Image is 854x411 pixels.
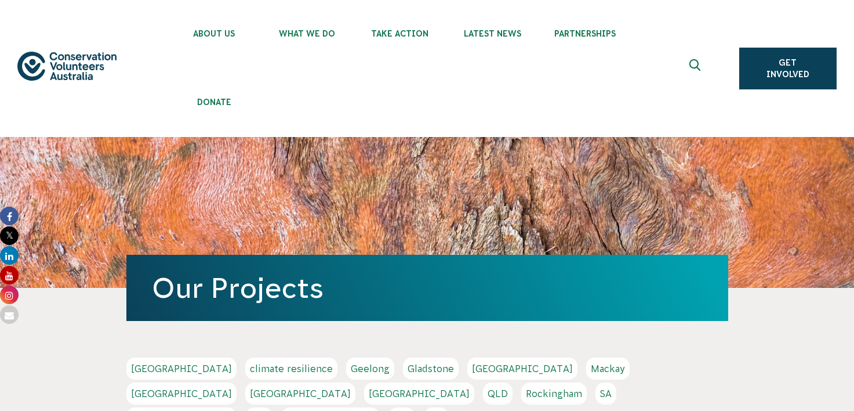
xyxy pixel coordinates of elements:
button: Expand search box Close search box [682,55,710,82]
a: [GEOGRAPHIC_DATA] [126,358,237,380]
a: Mackay [586,358,630,380]
a: Get Involved [739,48,837,89]
a: Rockingham [521,383,587,405]
a: climate resilience [245,358,337,380]
span: Expand search box [689,59,703,78]
span: Donate [168,98,260,107]
a: [GEOGRAPHIC_DATA] [245,383,355,405]
a: [GEOGRAPHIC_DATA] [126,383,237,405]
img: logo.svg [17,52,117,81]
a: Gladstone [403,358,459,380]
span: Take Action [353,29,446,38]
a: Our Projects [152,272,324,304]
a: QLD [483,383,513,405]
a: [GEOGRAPHIC_DATA] [364,383,474,405]
span: What We Do [260,29,353,38]
span: Partnerships [539,29,631,38]
span: Latest News [446,29,539,38]
a: Geelong [346,358,394,380]
span: About Us [168,29,260,38]
a: [GEOGRAPHIC_DATA] [467,358,577,380]
a: SA [595,383,616,405]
